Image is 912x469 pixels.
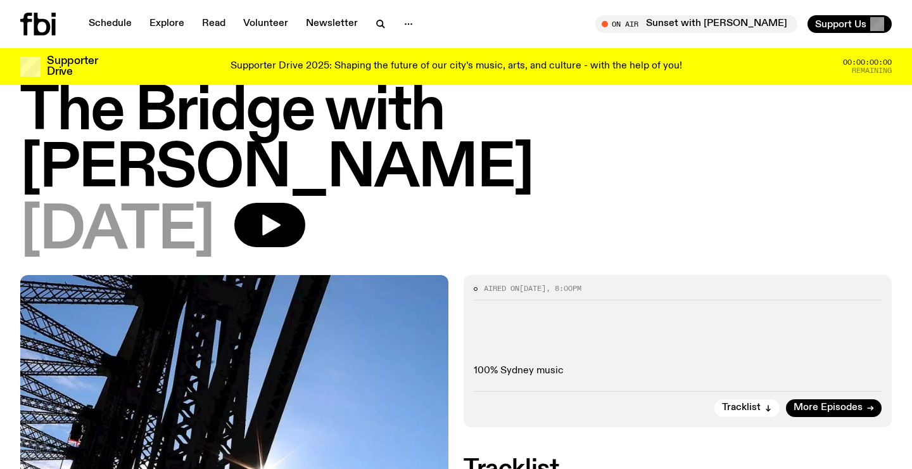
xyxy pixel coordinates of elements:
a: Volunteer [236,15,296,33]
p: 100% Sydney music [474,365,882,377]
a: More Episodes [786,399,882,417]
span: Support Us [815,18,866,30]
span: More Episodes [794,403,863,413]
span: Aired on [484,283,519,293]
h1: The Bridge with [PERSON_NAME] [20,84,892,198]
a: Explore [142,15,192,33]
a: Newsletter [298,15,365,33]
button: Tracklist [714,399,780,417]
span: 00:00:00:00 [843,59,892,66]
a: Read [194,15,233,33]
span: [DATE] [519,283,546,293]
button: On AirSunset with [PERSON_NAME] [595,15,797,33]
span: Remaining [852,67,892,74]
span: [DATE] [20,203,214,260]
p: Supporter Drive 2025: Shaping the future of our city’s music, arts, and culture - with the help o... [231,61,682,72]
span: , 8:00pm [546,283,581,293]
span: Tracklist [722,403,761,413]
button: Support Us [807,15,892,33]
a: Schedule [81,15,139,33]
h3: Supporter Drive [47,56,98,77]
